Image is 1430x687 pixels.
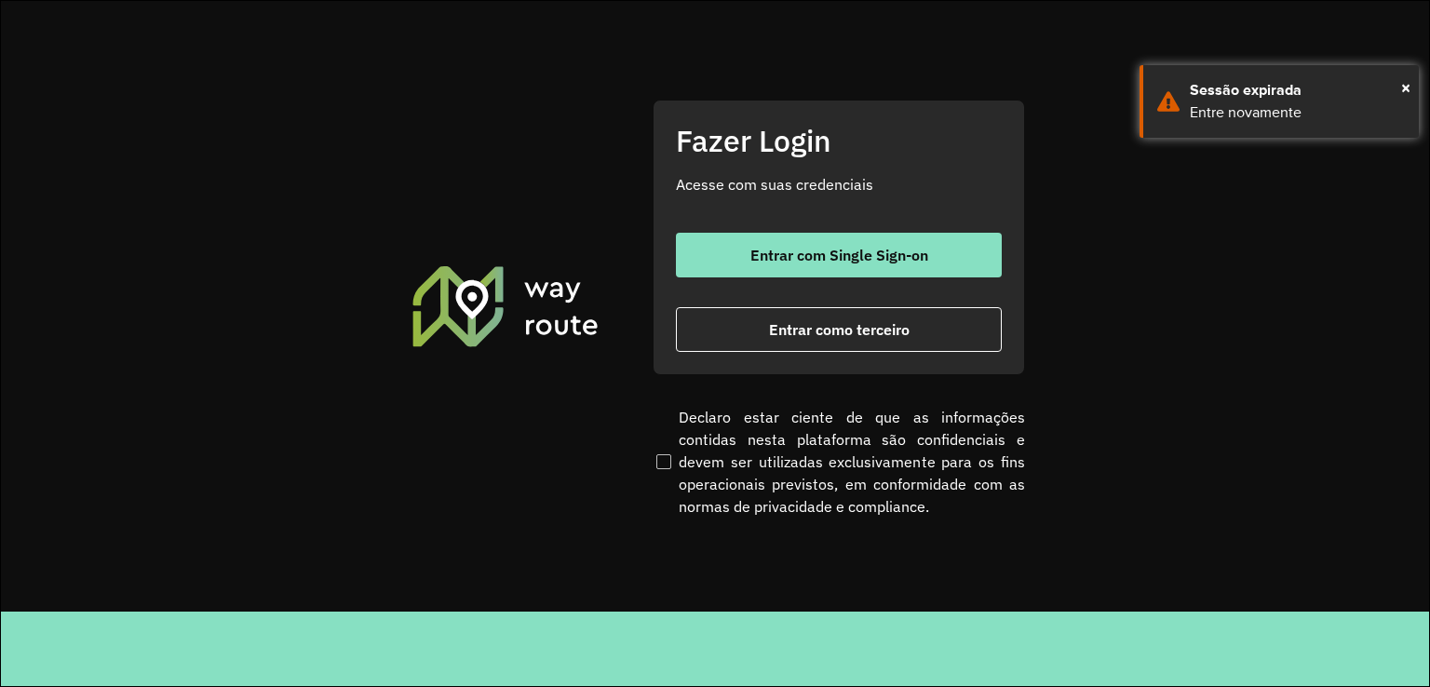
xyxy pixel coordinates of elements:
[750,248,928,263] span: Entrar com Single Sign-on
[676,233,1002,277] button: button
[1190,79,1405,101] div: Sessão expirada
[410,263,601,349] img: Roteirizador AmbevTech
[676,173,1002,195] p: Acesse com suas credenciais
[1401,74,1410,101] button: Close
[653,406,1025,518] label: Declaro estar ciente de que as informações contidas nesta plataforma são confidenciais e devem se...
[769,322,910,337] span: Entrar como terceiro
[1190,101,1405,124] div: Entre novamente
[1401,74,1410,101] span: ×
[676,307,1002,352] button: button
[676,123,1002,158] h2: Fazer Login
